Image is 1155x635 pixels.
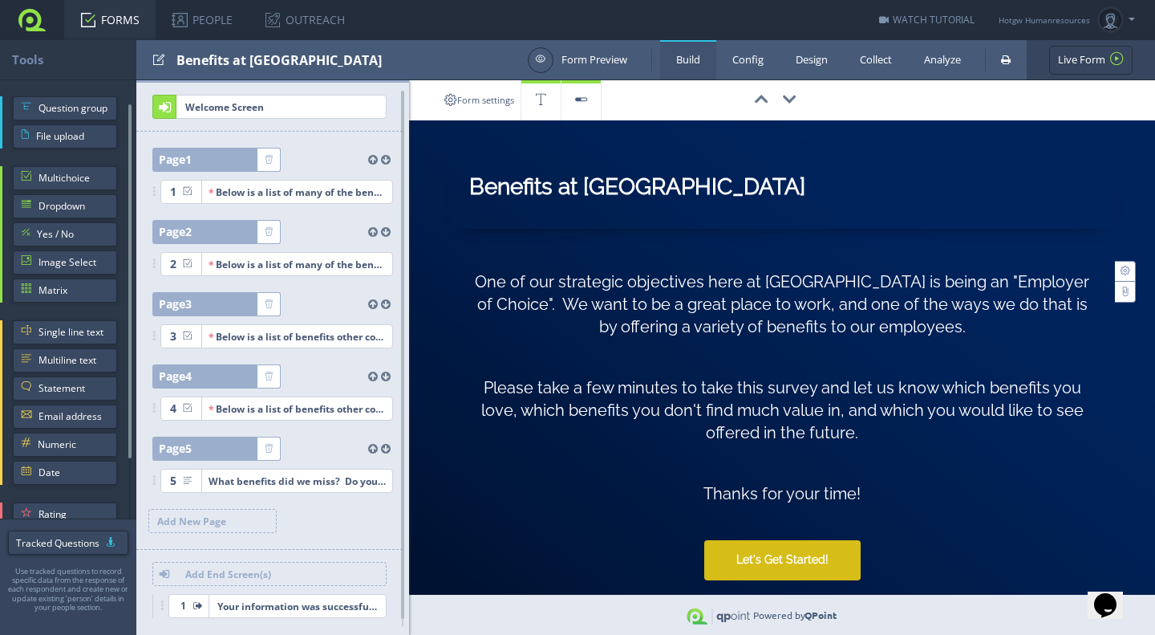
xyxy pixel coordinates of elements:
[13,348,117,372] a: Multiline text
[437,80,521,120] a: Form settings
[38,348,109,372] span: Multiline text
[13,377,117,401] a: Statement
[908,40,977,79] a: Analyze
[38,250,109,275] span: Image Select
[209,397,386,420] div: Below is a list of benefits other companies nationwide offer. Out of this list, which benefits wo...
[528,47,627,73] a: Form Preview
[152,50,165,70] span: Edit
[12,40,136,79] div: Tools
[1049,46,1133,75] a: Live Form
[209,181,386,203] div: Below is a list of many of the benefits Goodwill currently offers. Out of this list, which benefi...
[37,222,109,246] span: Yes / No
[469,173,1095,209] input: Form title
[176,40,520,79] div: Benefits at [GEOGRAPHIC_DATA]
[159,220,192,244] span: Page
[257,365,280,388] a: Delete page
[38,503,109,527] span: Rating
[209,470,386,492] div: What benefits did we miss? Do you have any ideas of benefits we might offer here at [GEOGRAPHIC_D...
[13,279,117,303] a: Matrix
[13,250,117,275] a: Image Select
[13,503,117,527] a: Rating
[13,433,117,457] a: Numeric
[780,40,844,79] a: Design
[13,124,117,149] a: File upload
[177,563,386,585] span: Add End Screen(s)
[687,609,751,625] img: QPoint
[38,377,109,401] span: Statement
[38,405,109,429] span: Email address
[257,149,280,171] a: Delete page
[13,461,117,485] a: Date
[209,253,386,275] div: Below is a list of many of the benefits Goodwill currently offers. Out of this list, which benefi...
[8,531,128,555] a: Tracked Questions
[257,438,280,460] a: Delete page
[177,96,386,118] span: Welcome Screen
[38,96,109,120] span: Question group
[38,433,109,457] span: Numeric
[38,461,109,485] span: Date
[159,437,192,461] span: Page
[159,364,192,389] span: Page
[38,320,109,344] span: Single line text
[704,540,861,580] div: Let's Get Started!
[1088,571,1139,619] iframe: chat widget
[13,166,117,190] a: Multichoice
[180,594,186,618] span: 1
[209,595,386,617] span: Your information was successfully submitted.Thanks so much for taking a few minutes to help make ...
[471,271,1093,346] p: One of our strategic objectives here at [GEOGRAPHIC_DATA] is being an "Employer of Choice". We wa...
[170,469,176,493] span: 5
[170,252,176,276] span: 2
[257,293,280,315] a: Delete page
[185,441,192,456] span: 5
[185,368,192,384] span: 4
[38,279,109,303] span: Matrix
[159,292,192,316] span: Page
[185,224,192,239] span: 2
[170,180,176,204] span: 1
[804,609,837,621] a: QPoint
[471,482,1093,513] p: Thanks for your time!
[879,13,975,26] a: WATCH TUTORIAL
[209,325,386,348] div: Below is a list of benefits other companies nationwide offer. Out of this list, which benefits wo...
[844,40,908,79] a: Collect
[38,166,109,190] span: Multichoice
[170,324,176,348] span: 3
[149,510,276,532] span: Add New Page
[13,222,117,246] a: Yes / No
[159,148,192,172] span: Page
[13,405,117,429] a: Email address
[471,377,1093,452] p: Please take a few minutes to take this survey and let us know which benefits you love, which bene...
[716,40,780,79] a: Config
[38,194,109,218] span: Dropdown
[257,221,280,243] a: Delete page
[660,40,716,79] a: Build
[13,320,117,344] a: Single line text
[13,194,117,218] a: Dropdown
[170,397,176,421] span: 4
[185,296,192,311] span: 3
[13,96,117,120] a: Question group
[753,595,837,635] div: Powered by
[185,152,192,167] span: 1
[36,124,109,149] span: File upload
